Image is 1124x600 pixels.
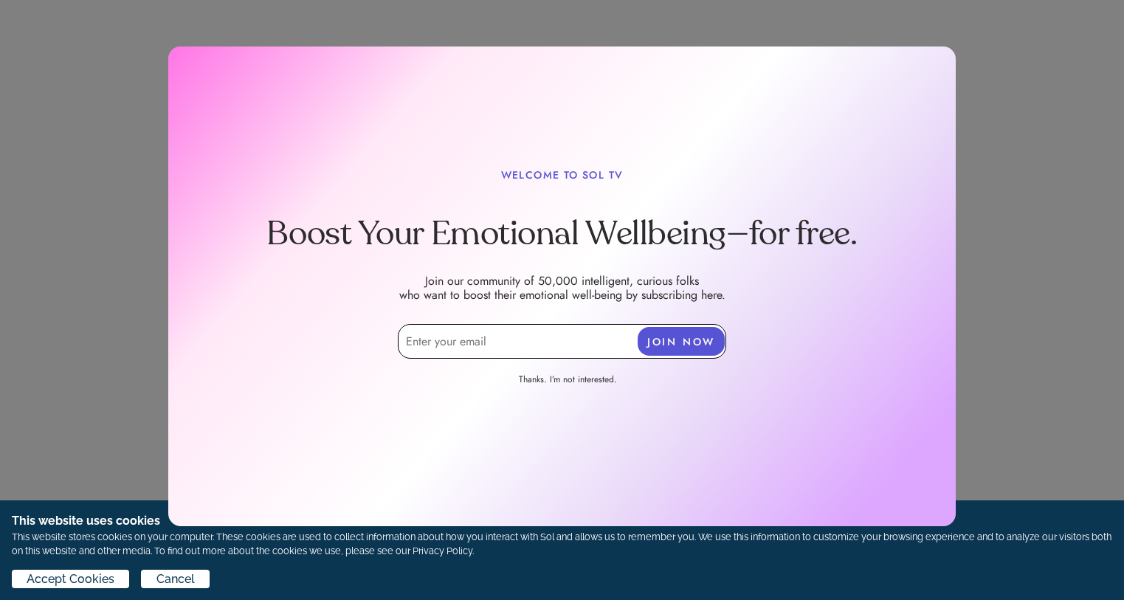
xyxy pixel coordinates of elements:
input: Enter your email [398,324,726,359]
a: Thanks. I’m not interested. [483,373,652,390]
span: Accept Cookies [27,570,114,588]
p: This website stores cookies on your computer. These cookies are used to collect information about... [12,530,1112,558]
h1: This website uses cookies [12,512,1112,530]
p: Join our community of 50,000 intelligent, curious folks who want to boost their emotional well-be... [180,274,943,302]
button: JOIN NOW [638,327,725,356]
h1: Boost Your Emotional Wellbeing—for free. [180,218,943,252]
span: Cancel [156,570,195,588]
p: WELCOME TO SOL TV [180,169,943,182]
button: Cancel [141,570,209,588]
button: Accept Cookies [12,570,129,588]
